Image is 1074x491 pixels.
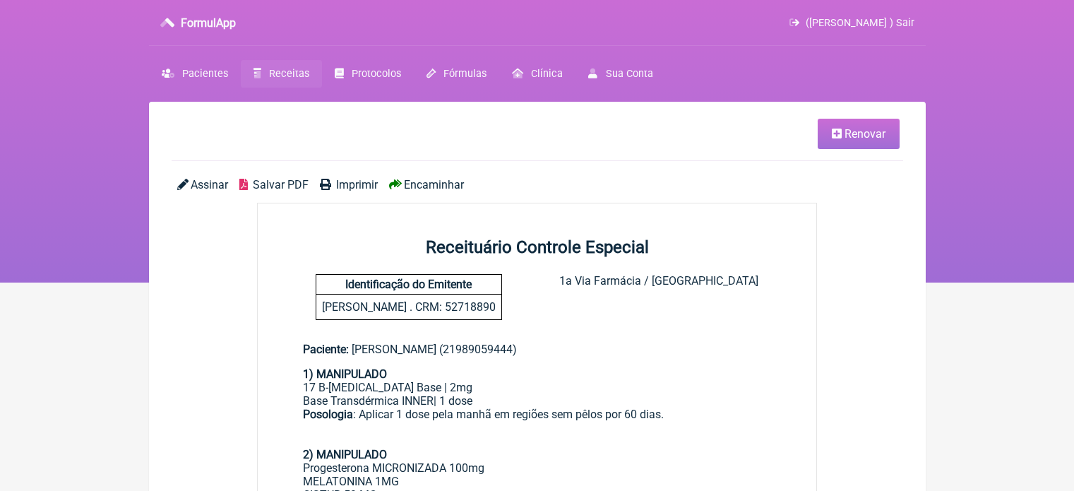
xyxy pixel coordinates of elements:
[389,178,464,191] a: Encaminhar
[575,60,665,88] a: Sua Conta
[253,178,309,191] span: Salvar PDF
[191,178,228,191] span: Assinar
[303,408,353,421] strong: Posologia
[303,408,772,448] div: : Aplicar 1 dose pela manhã em regiões sem pêlos por 60 dias.
[559,274,758,320] div: 1a Via Farmácia / [GEOGRAPHIC_DATA]
[181,16,236,30] h3: FormulApp
[303,343,349,356] span: Paciente:
[303,343,772,356] div: [PERSON_NAME] (21989059444)
[269,68,309,80] span: Receitas
[303,448,387,461] strong: 2) MANIPULADO
[239,178,309,191] a: Salvar PDF
[182,68,228,80] span: Pacientes
[352,68,401,80] span: Protocolos
[789,17,914,29] a: ([PERSON_NAME] ) Sair
[177,178,228,191] a: Assinar
[806,17,914,29] span: ([PERSON_NAME] ) Sair
[845,127,885,141] span: Renovar
[303,394,772,408] div: Base Transdérmica INNER| 1 dose
[320,178,378,191] a: Imprimir
[606,68,653,80] span: Sua Conta
[258,237,817,257] h2: Receituário Controle Especial
[322,60,414,88] a: Protocolos
[149,60,241,88] a: Pacientes
[241,60,322,88] a: Receitas
[316,275,501,295] h4: Identificação do Emitente
[303,381,772,394] div: 17 B-[MEDICAL_DATA] Base | 2mg
[414,60,499,88] a: Fórmulas
[336,178,378,191] span: Imprimir
[818,119,900,149] a: Renovar
[531,68,563,80] span: Clínica
[499,60,575,88] a: Clínica
[303,367,387,381] strong: 1) MANIPULADO
[443,68,487,80] span: Fórmulas
[404,178,464,191] span: Encaminhar
[316,295,501,319] p: [PERSON_NAME] . CRM: 52718890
